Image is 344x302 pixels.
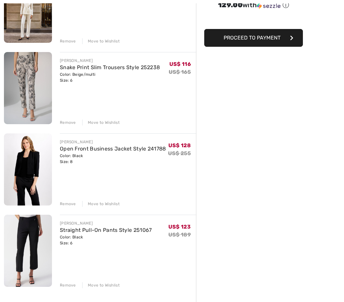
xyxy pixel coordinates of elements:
div: Remove [60,38,76,44]
div: Move to Wishlist [82,201,120,207]
span: US$ 123 [168,224,191,230]
iframe: PayPal-paypal [204,12,303,27]
span: US$ 128 [168,142,191,149]
s: US$ 165 [169,69,191,75]
div: Move to Wishlist [82,120,120,125]
div: Remove [60,201,76,207]
div: Color: Black Size: 8 [60,153,166,165]
img: Snake Print Slim Trousers Style 252238 [4,52,52,124]
s: US$ 189 [168,232,191,238]
div: Move to Wishlist [82,282,120,288]
div: Remove [60,282,76,288]
span: Proceed to Payment [224,35,281,41]
img: Straight Pull-On Pants Style 251067 [4,215,52,287]
div: Color: Beige/multi Size: 6 [60,71,160,83]
div: Color: Black Size: 6 [60,234,152,246]
div: Move to Wishlist [82,38,120,44]
s: US$ 255 [168,150,191,156]
div: [PERSON_NAME] [60,139,166,145]
a: Straight Pull-On Pants Style 251067 [60,227,152,233]
button: Proceed to Payment [204,29,303,47]
img: Sezzle [257,3,281,9]
img: Open Front Business Jacket Style 241788 [4,133,52,206]
a: Snake Print Slim Trousers Style 252238 [60,64,160,70]
div: Remove [60,120,76,125]
div: [PERSON_NAME] [60,58,160,64]
a: Open Front Business Jacket Style 241788 [60,146,166,152]
span: US$ 116 [169,61,191,67]
div: [PERSON_NAME] [60,220,152,226]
